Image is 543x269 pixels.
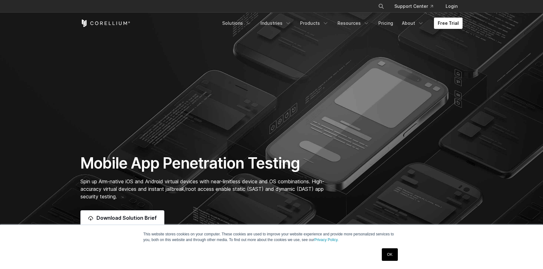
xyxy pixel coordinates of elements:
div: Navigation Menu [370,1,463,12]
a: About [398,18,428,29]
h1: Mobile App Penetration Testing [80,154,331,173]
div: Navigation Menu [218,18,463,29]
a: Support Center [389,1,438,12]
span: Spin up Arm-native iOS and Android virtual devices with near-limitless device and OS combinations... [80,178,324,200]
a: Download Solution Brief [80,210,164,225]
a: Solutions [218,18,255,29]
a: Pricing [375,18,397,29]
a: OK [382,248,398,261]
a: Free Trial [434,18,463,29]
span: Download Solution Brief [96,214,157,222]
button: Search [376,1,387,12]
a: Login [441,1,463,12]
a: Corellium Home [80,19,130,27]
a: Resources [334,18,373,29]
a: Products [296,18,332,29]
a: Privacy Policy. [314,238,338,242]
p: This website stores cookies on your computer. These cookies are used to improve your website expe... [143,231,400,243]
a: Industries [257,18,295,29]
